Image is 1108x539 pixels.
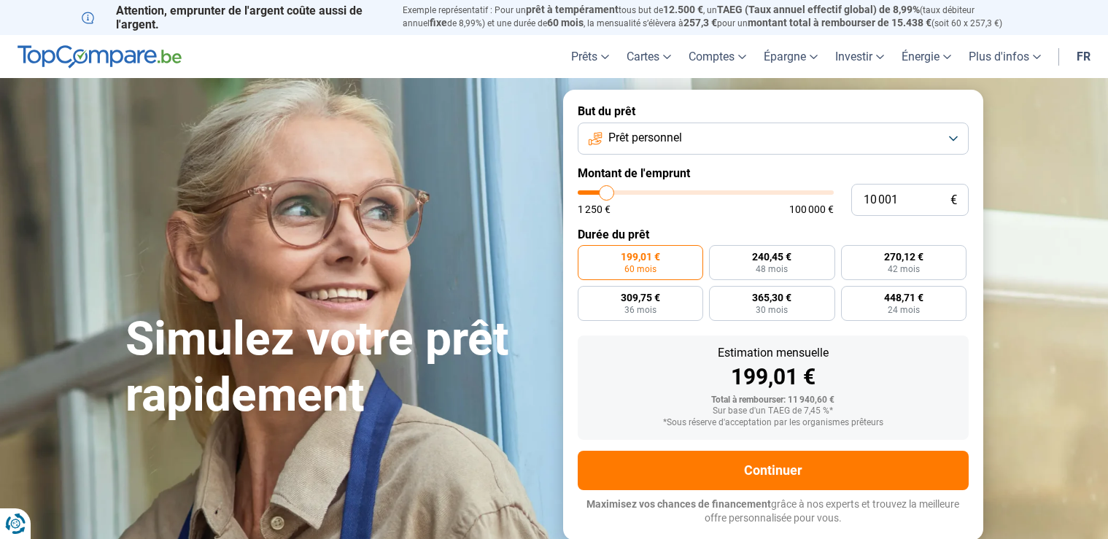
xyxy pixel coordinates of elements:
span: Prêt personnel [608,130,682,146]
div: Sur base d'un TAEG de 7,45 %* [589,406,957,416]
span: 24 mois [888,306,920,314]
p: Exemple représentatif : Pour un tous but de , un (taux débiteur annuel de 8,99%) et une durée de ... [403,4,1027,30]
a: Comptes [680,35,755,78]
span: fixe [430,17,447,28]
span: 199,01 € [621,252,660,262]
a: Plus d'infos [960,35,1050,78]
span: montant total à rembourser de 15.438 € [748,17,931,28]
span: 30 mois [756,306,788,314]
span: prêt à tempérament [526,4,619,15]
p: grâce à nos experts et trouvez la meilleure offre personnalisée pour vous. [578,497,969,526]
p: Attention, emprunter de l'argent coûte aussi de l'argent. [82,4,385,31]
span: 240,45 € [752,252,791,262]
span: Maximisez vos chances de financement [586,498,771,510]
span: 36 mois [624,306,656,314]
span: 257,3 € [683,17,717,28]
a: Énergie [893,35,960,78]
span: € [950,194,957,206]
label: But du prêt [578,104,969,118]
div: Estimation mensuelle [589,347,957,359]
span: 270,12 € [884,252,923,262]
span: 1 250 € [578,204,611,214]
a: fr [1068,35,1099,78]
div: Total à rembourser: 11 940,60 € [589,395,957,406]
button: Continuer [578,451,969,490]
span: 309,75 € [621,292,660,303]
a: Épargne [755,35,826,78]
div: *Sous réserve d'acceptation par les organismes prêteurs [589,418,957,428]
label: Durée du prêt [578,228,969,241]
a: Prêts [562,35,618,78]
span: 12.500 € [663,4,703,15]
div: 199,01 € [589,366,957,388]
span: TAEG (Taux annuel effectif global) de 8,99% [717,4,920,15]
img: TopCompare [18,45,182,69]
button: Prêt personnel [578,123,969,155]
span: 42 mois [888,265,920,274]
span: 365,30 € [752,292,791,303]
span: 48 mois [756,265,788,274]
span: 60 mois [624,265,656,274]
a: Cartes [618,35,680,78]
span: 448,71 € [884,292,923,303]
span: 100 000 € [789,204,834,214]
span: 60 mois [547,17,584,28]
h1: Simulez votre prêt rapidement [125,311,546,424]
a: Investir [826,35,893,78]
label: Montant de l'emprunt [578,166,969,180]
